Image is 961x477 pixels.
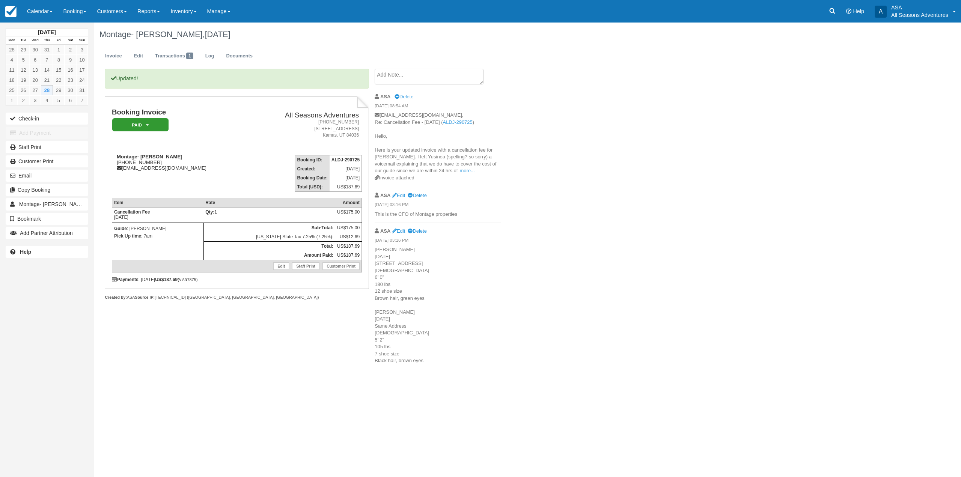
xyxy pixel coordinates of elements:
[18,75,29,85] a: 19
[65,45,76,55] a: 2
[330,182,362,192] td: US$187.69
[375,103,501,111] em: [DATE] 08:54 AM
[76,36,88,45] th: Sun
[392,228,405,234] a: Edit
[99,49,128,63] a: Invoice
[112,207,203,223] td: [DATE]
[6,95,18,105] a: 1
[6,213,88,225] button: Bookmark
[380,193,390,198] strong: ASA
[114,225,202,232] p: : [PERSON_NAME]
[29,36,41,45] th: Wed
[6,170,88,182] button: Email
[53,95,65,105] a: 5
[392,193,405,198] a: Edit
[65,65,76,75] a: 16
[335,198,362,207] th: Amount
[6,65,18,75] a: 11
[18,45,29,55] a: 29
[29,85,41,95] a: 27
[53,45,65,55] a: 1
[295,173,330,182] th: Booking Date:
[41,65,53,75] a: 14
[187,277,196,282] small: 7875
[295,164,330,173] th: Created:
[443,119,473,125] a: ALDJ-290725
[128,49,149,63] a: Edit
[292,262,319,270] a: Staff Print
[155,277,178,282] strong: US$187.69
[322,262,360,270] a: Customer Print
[53,85,65,95] a: 29
[6,155,88,167] a: Customer Print
[375,211,501,218] p: This is the CFO of Montage properties
[18,65,29,75] a: 12
[41,36,53,45] th: Thu
[29,75,41,85] a: 20
[53,55,65,65] a: 8
[335,251,362,260] td: US$187.69
[846,9,851,14] i: Help
[408,228,426,234] a: Delete
[375,237,501,245] em: [DATE] 03:16 PM
[112,154,247,171] div: [PHONE_NUMBER] [EMAIL_ADDRESS][DOMAIN_NAME]
[6,198,88,210] a: Montage- [PERSON_NAME] 6
[65,36,76,45] th: Sat
[53,75,65,85] a: 22
[18,85,29,95] a: 26
[112,118,169,131] em: Paid
[200,49,220,63] a: Log
[53,36,65,45] th: Fri
[19,201,86,207] span: Montage- [PERSON_NAME]
[76,95,88,105] a: 7
[459,168,474,173] a: more...
[114,226,127,231] strong: Guide
[6,113,88,125] button: Check-in
[295,182,330,192] th: Total (USD):
[337,209,360,221] div: US$175.00
[6,75,18,85] a: 18
[335,232,362,242] td: US$12.69
[53,65,65,75] a: 15
[76,65,88,75] a: 17
[65,55,76,65] a: 9
[205,209,214,215] strong: Qty
[375,246,501,364] p: [PERSON_NAME] [DATE] [STREET_ADDRESS] [DEMOGRAPHIC_DATA] 6’ 0” 180 lbs 12 shoe size Brown hair, g...
[203,198,335,207] th: Rate
[6,227,88,239] button: Add Partner Attribution
[112,277,362,282] div: : [DATE] (visa )
[18,95,29,105] a: 2
[6,85,18,95] a: 25
[105,295,369,300] div: ASA [TECHNICAL_ID] ([GEOGRAPHIC_DATA], [GEOGRAPHIC_DATA], [GEOGRAPHIC_DATA])
[6,127,88,139] button: Add Payment
[29,65,41,75] a: 13
[295,155,330,164] th: Booking ID:
[6,184,88,196] button: Copy Booking
[205,30,230,39] span: [DATE]
[20,249,31,255] b: Help
[891,4,948,11] p: ASA
[41,55,53,65] a: 7
[6,36,18,45] th: Mon
[41,85,53,95] a: 28
[76,85,88,95] a: 31
[41,95,53,105] a: 4
[375,175,501,182] div: Invoice attached
[117,154,182,160] strong: Montage- [PERSON_NAME]
[29,95,41,105] a: 3
[331,157,360,163] strong: ALDJ-290725
[186,53,193,59] span: 1
[330,164,362,173] td: [DATE]
[375,112,501,175] p: [EMAIL_ADDRESS][DOMAIN_NAME], Re: Cancellation Fee - [DATE] ( ) Hello, Here is your updated invoi...
[250,111,359,119] h2: All Seasons Adventures
[112,198,203,207] th: Item
[203,207,335,223] td: 1
[65,95,76,105] a: 6
[112,108,247,116] h1: Booking Invoice
[18,55,29,65] a: 5
[375,202,501,210] em: [DATE] 03:16 PM
[76,45,88,55] a: 3
[335,241,362,251] td: US$187.69
[380,228,390,234] strong: ASA
[112,277,139,282] strong: Payments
